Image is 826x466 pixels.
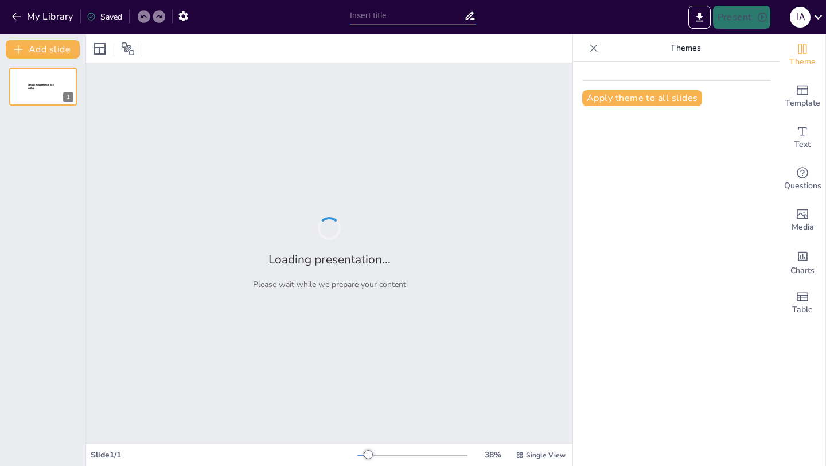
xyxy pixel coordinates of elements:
[526,451,566,460] span: Single View
[9,68,77,106] div: 1
[713,6,770,29] button: Present
[479,449,506,460] div: 38 %
[780,117,825,158] div: Add text boxes
[582,90,702,106] button: Apply theme to all slides
[789,56,816,68] span: Theme
[784,180,821,192] span: Questions
[780,76,825,117] div: Add ready made slides
[121,42,135,56] span: Position
[780,282,825,324] div: Add a table
[785,97,820,110] span: Template
[780,200,825,241] div: Add images, graphics, shapes or video
[91,40,109,58] div: Layout
[28,83,54,90] span: Sendsteps presentation editor
[794,138,811,151] span: Text
[87,11,122,22] div: Saved
[350,7,464,24] input: Insert title
[790,7,811,28] div: I A
[253,279,406,290] p: Please wait while we prepare your content
[780,241,825,282] div: Add charts and graphs
[268,251,391,267] h2: Loading presentation...
[688,6,711,29] button: Export to PowerPoint
[91,449,357,460] div: Slide 1 / 1
[780,158,825,200] div: Get real-time input from your audience
[792,304,813,316] span: Table
[790,265,815,277] span: Charts
[6,40,80,59] button: Add slide
[792,221,814,234] span: Media
[780,34,825,76] div: Change the overall theme
[603,34,768,62] p: Themes
[9,7,78,26] button: My Library
[63,92,73,102] div: 1
[790,6,811,29] button: I A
